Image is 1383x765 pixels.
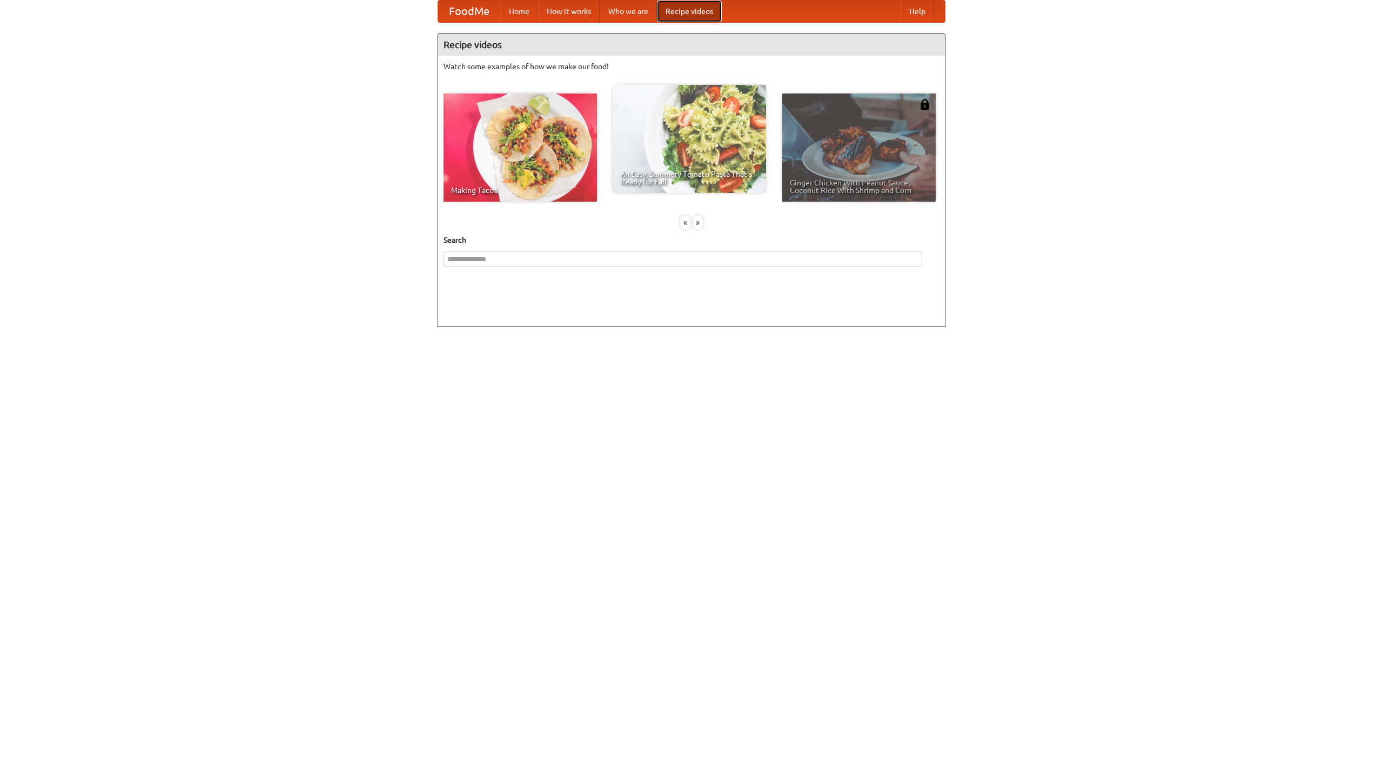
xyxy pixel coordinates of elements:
a: How it works [538,1,600,22]
div: » [693,216,703,229]
a: Help [901,1,934,22]
a: Who we are [600,1,657,22]
a: An Easy, Summery Tomato Pasta That's Ready for Fall [613,85,766,193]
img: 483408.png [919,99,930,110]
a: Recipe videos [657,1,722,22]
span: An Easy, Summery Tomato Pasta That's Ready for Fall [620,170,758,185]
a: Making Tacos [444,94,597,202]
div: « [680,216,690,229]
span: Making Tacos [451,187,589,194]
h4: Recipe videos [438,34,945,56]
h5: Search [444,235,939,245]
p: Watch some examples of how we make our food! [444,61,939,72]
a: FoodMe [438,1,500,22]
a: Home [500,1,538,22]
